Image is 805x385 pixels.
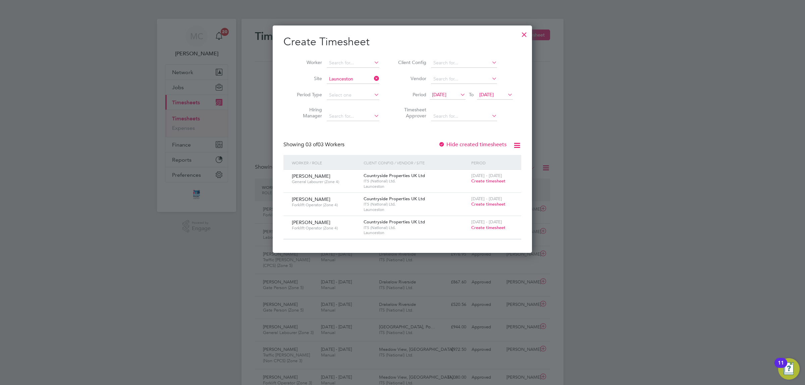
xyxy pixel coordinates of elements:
span: Forklift Operator (Zone 4) [292,202,359,208]
input: Search for... [327,112,379,121]
span: [DATE] [479,92,494,98]
label: Site [292,75,322,81]
label: Hiring Manager [292,107,322,119]
span: To [467,90,476,99]
span: General Labourer (Zone 4) [292,179,359,184]
span: Countryside Properties UK Ltd [364,173,425,178]
span: Launceston [364,230,468,235]
span: Create timesheet [471,225,505,230]
span: [DATE] - [DATE] [471,219,502,225]
span: Create timesheet [471,178,505,184]
span: Create timesheet [471,201,505,207]
span: 03 Workers [306,141,344,148]
span: Countryside Properties UK Ltd [364,219,425,225]
span: Forklift Operator (Zone 4) [292,225,359,231]
input: Search for... [327,74,379,84]
label: Client Config [396,59,426,65]
label: Timesheet Approver [396,107,426,119]
div: Showing [283,141,346,148]
input: Search for... [431,112,497,121]
label: Period Type [292,92,322,98]
label: Period [396,92,426,98]
span: [PERSON_NAME] [292,219,330,225]
div: Period [470,155,515,170]
span: ITS (National) Ltd. [364,225,468,230]
span: 03 of [306,141,318,148]
label: Vendor [396,75,426,81]
span: [DATE] - [DATE] [471,196,502,202]
span: [DATE] [432,92,446,98]
input: Select one [327,91,379,100]
span: ITS (National) Ltd. [364,202,468,207]
span: Launceston [364,207,468,212]
h2: Create Timesheet [283,35,521,49]
label: Hide created timesheets [438,141,506,148]
div: Worker / Role [290,155,362,170]
span: ITS (National) Ltd. [364,178,468,184]
span: [PERSON_NAME] [292,196,330,202]
div: 11 [778,363,784,372]
input: Search for... [431,74,497,84]
span: Launceston [364,184,468,189]
span: [DATE] - [DATE] [471,173,502,178]
button: Open Resource Center, 11 new notifications [778,358,800,380]
label: Worker [292,59,322,65]
input: Search for... [431,58,497,68]
span: [PERSON_NAME] [292,173,330,179]
input: Search for... [327,58,379,68]
div: Client Config / Vendor / Site [362,155,470,170]
span: Countryside Properties UK Ltd [364,196,425,202]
